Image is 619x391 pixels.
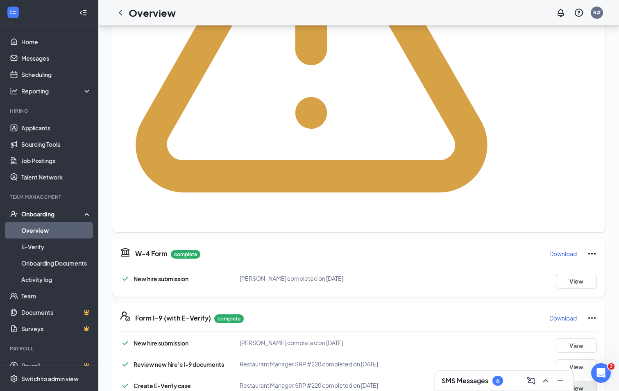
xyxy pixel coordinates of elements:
[171,250,200,259] p: complete
[240,382,378,389] span: Restaurant Manager SRP #220 completed on [DATE]
[549,311,577,325] button: Download
[556,376,565,386] svg: Minimize
[240,339,343,346] span: [PERSON_NAME] completed on [DATE]
[549,250,577,258] p: Download
[10,375,18,383] svg: Settings
[608,363,614,370] span: 3
[21,288,91,304] a: Team
[21,239,91,255] a: E-Verify
[21,210,84,218] div: Onboarding
[549,314,577,322] p: Download
[556,359,597,374] button: View
[591,363,611,383] iframe: Intercom live chat
[120,274,130,284] svg: Checkmark
[21,66,91,83] a: Scheduling
[120,359,130,369] svg: Checkmark
[240,275,343,282] span: [PERSON_NAME] completed on [DATE]
[593,9,601,16] div: R#
[240,360,378,368] span: Restaurant Manager SRP #220 completed on [DATE]
[541,376,551,386] svg: ChevronUp
[587,313,597,323] svg: Ellipses
[9,8,17,16] svg: WorkstreamLogo
[10,210,18,218] svg: UserCheck
[79,9,87,17] svg: Collapse
[526,376,536,386] svg: ComposeMessage
[587,249,597,259] svg: Ellipses
[214,314,244,323] p: complete
[556,8,566,18] svg: Notifications
[539,374,552,387] button: ChevronUp
[10,107,90,114] div: Hiring
[549,247,577,260] button: Download
[135,314,211,323] h5: Form I-9 (with E-Verify)
[10,87,18,95] svg: Analysis
[21,34,91,50] a: Home
[134,382,191,389] span: Create E-Verify case
[21,375,79,383] div: Switch to admin view
[554,374,567,387] button: Minimize
[524,374,537,387] button: ComposeMessage
[21,87,92,95] div: Reporting
[116,8,125,18] svg: ChevronLeft
[21,50,91,66] a: Messages
[556,274,597,289] button: View
[135,249,168,258] h5: W-4 Form
[21,255,91,271] a: Onboarding Documents
[120,381,130,391] svg: Checkmark
[21,169,91,185] a: Talent Network
[21,357,91,374] a: PayrollCrown
[120,247,130,257] svg: TaxGovernmentIcon
[496,377,499,384] div: 6
[21,304,91,321] a: DocumentsCrown
[21,120,91,136] a: Applicants
[21,321,91,337] a: SurveysCrown
[10,193,90,200] div: Team Management
[134,339,188,347] span: New hire submission
[21,136,91,152] a: Sourcing Tools
[21,152,91,169] a: Job Postings
[134,275,188,282] span: New hire submission
[129,6,176,20] h1: Overview
[21,271,91,288] a: Activity log
[134,361,224,368] span: Review new hire’s I-9 documents
[21,222,91,239] a: Overview
[120,311,130,321] svg: FormI9EVerifyIcon
[120,338,130,348] svg: Checkmark
[556,338,597,353] button: View
[574,8,584,18] svg: QuestionInfo
[10,345,90,352] div: Payroll
[442,376,488,385] h3: SMS Messages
